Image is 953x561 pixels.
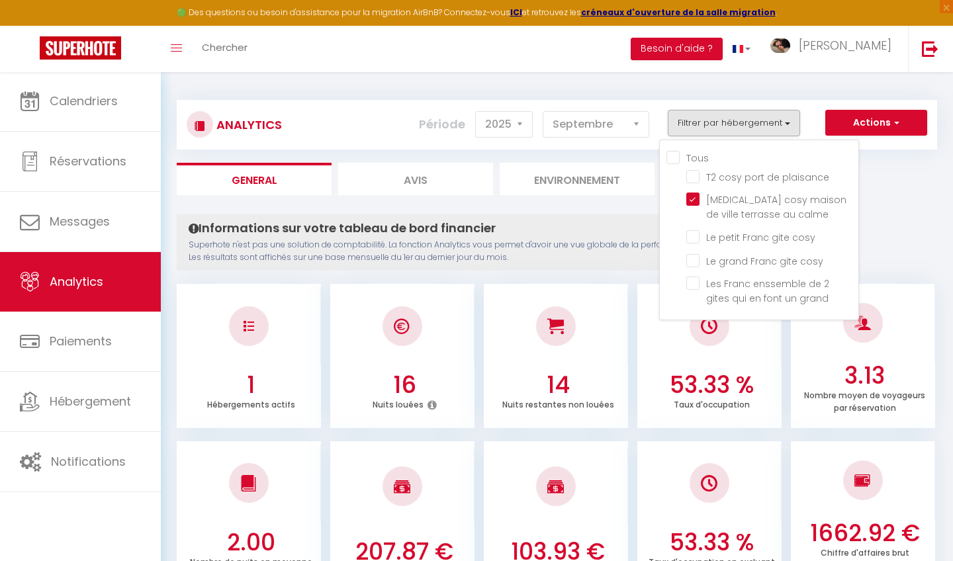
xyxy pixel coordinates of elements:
[244,321,254,331] img: NO IMAGE
[189,239,806,264] p: Superhote n'est pas une solution de comptabilité. La fonction Analytics vous permet d'avoir une v...
[184,371,318,399] h3: 1
[706,277,829,305] span: Les Franc enssemble de 2 gites qui en font un grand
[922,40,938,57] img: logout
[500,163,655,195] li: Environnement
[631,38,723,60] button: Besoin d'aide ?
[510,7,522,18] a: ICI
[701,475,717,492] img: NO IMAGE
[581,7,776,18] a: créneaux d'ouverture de la salle migration
[192,26,257,72] a: Chercher
[825,110,927,136] button: Actions
[50,333,112,349] span: Paiements
[50,273,103,290] span: Analytics
[798,362,932,390] h3: 3.13
[202,40,248,54] span: Chercher
[338,371,471,399] h3: 16
[674,396,750,410] p: Taux d'occupation
[184,529,318,556] h3: 2.00
[50,93,118,109] span: Calendriers
[50,213,110,230] span: Messages
[668,110,800,136] button: Filtrer par hébergement
[177,163,332,195] li: General
[798,519,932,547] h3: 1662.92 €
[189,221,806,236] h4: Informations sur votre tableau de bord financier
[706,193,846,221] span: [MEDICAL_DATA] cosy maison de ville terrasse au calme
[770,38,790,54] img: ...
[338,163,493,195] li: Avis
[373,396,424,410] p: Nuits louées
[645,371,778,399] h3: 53.33 %
[419,110,465,139] label: Période
[11,5,50,45] button: Ouvrir le widget de chat LiveChat
[207,396,295,410] p: Hébergements actifs
[760,26,908,72] a: ... [PERSON_NAME]
[50,153,126,169] span: Réservations
[799,37,891,54] span: [PERSON_NAME]
[213,110,282,140] h3: Analytics
[804,387,925,413] p: Nombre moyen de voyageurs par réservation
[50,393,131,410] span: Hébergement
[854,472,871,488] img: NO IMAGE
[491,371,625,399] h3: 14
[502,396,614,410] p: Nuits restantes non louées
[706,255,823,268] span: Le grand Franc gite cosy
[51,453,126,470] span: Notifications
[40,36,121,60] img: Super Booking
[645,529,778,556] h3: 53.33 %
